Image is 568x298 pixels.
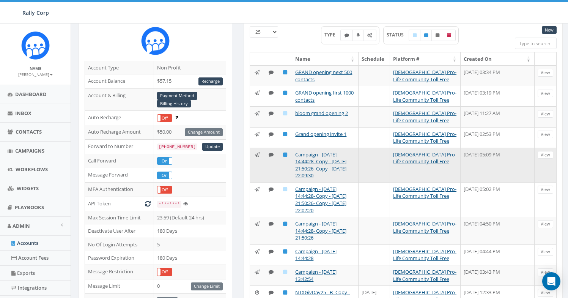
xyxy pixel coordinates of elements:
td: No Of Login Attempts [85,238,154,251]
th: Created On: activate to sort column ascending [461,52,535,66]
a: View [538,248,553,256]
i: Text SMS [269,70,274,75]
td: Non Profit [154,61,226,74]
span: Admin [13,222,30,229]
label: On [157,172,172,179]
a: [DEMOGRAPHIC_DATA] Pro-Life Community Toll Free [393,69,456,83]
i: Text SMS [269,290,274,295]
label: Archived [443,30,456,41]
i: Published [283,90,287,95]
a: Billing History [157,100,191,108]
i: Published [283,152,287,157]
td: 5 [154,238,226,251]
span: TYPE [324,32,341,38]
td: Auto Recharge [85,111,154,125]
a: [DEMOGRAPHIC_DATA] Pro-Life Community Toll Free [393,110,456,124]
td: Deactivate User After [85,224,154,238]
small: [PERSON_NAME] [18,72,53,77]
i: Text SMS [269,221,274,226]
label: Draft [409,30,421,41]
i: Text SMS [269,90,274,95]
td: Account & Billing [85,88,154,111]
a: View [538,110,553,118]
a: Campaign - [DATE] 14:44:28- Copy - [DATE] 21:50:26- Copy - [DATE] 22:02:20 [295,186,346,214]
i: Draft [283,187,287,192]
i: Text SMS [269,249,274,254]
div: OnOff [157,114,172,122]
td: Forward to Number [85,139,154,154]
div: Open Intercom Messenger [542,272,560,290]
a: bloom grand opening 2 [295,110,348,117]
code: [PHONE_NUMBER] [157,143,197,150]
span: Rally Corp [22,9,49,16]
td: Message Restriction [85,265,154,279]
span: Workflows [16,166,48,173]
a: [DEMOGRAPHIC_DATA] Pro-Life Community Toll Free [393,89,456,103]
a: [DEMOGRAPHIC_DATA] Pro-Life Community Toll Free [393,131,456,145]
label: Ringless Voice Mail [352,30,364,41]
td: [DATE] 04:50 PM [461,217,535,244]
a: GRAND opening next 500 contacts [295,69,352,83]
a: View [538,289,553,297]
td: 180 Days [154,224,226,238]
td: 180 Days [154,251,226,265]
small: Name [30,66,41,71]
i: Published [424,33,428,38]
td: 23:59 (Default 24 hrs) [154,211,226,224]
i: Text SMS [269,111,274,116]
a: Payment Method [157,92,197,100]
div: OnOff [157,268,172,276]
td: [DATE] 02:53 PM [461,127,535,148]
td: [DATE] 05:09 PM [461,148,535,182]
a: [DEMOGRAPHIC_DATA] Pro-Life Community Toll Free [393,220,456,234]
i: Immediate: Send all messages now [255,90,260,95]
a: Update [202,143,223,151]
i: Immediate: Send all messages now [255,249,260,254]
i: Published [283,249,287,254]
td: MFA Authentication [85,183,154,197]
a: View [538,151,553,159]
td: [DATE] 11:27 AM [461,106,535,127]
a: View [538,220,553,228]
i: Draft [283,111,287,116]
i: Published [283,132,287,137]
th: Name: activate to sort column ascending [292,52,359,66]
div: OnOff [157,172,172,180]
span: Widgets [17,185,39,192]
span: Enable to prevent campaign failure. [175,114,178,121]
a: [DEMOGRAPHIC_DATA] Pro-Life Community Toll Free [393,151,456,165]
a: [DEMOGRAPHIC_DATA] Pro-Life Community Toll Free [393,268,456,282]
img: Rally_Corp_Icon_1.png [141,27,170,55]
i: Text SMS [345,33,349,38]
label: Published [420,30,432,41]
a: View [538,69,553,77]
input: Type to search [515,38,557,49]
td: [DATE] 05:02 PM [461,182,535,217]
a: View [538,268,553,276]
a: Grand opening invite 1 [295,131,346,137]
td: Auto Recharge Amount [85,125,154,140]
i: Automated Message [367,33,372,38]
label: Off [157,115,172,122]
i: Immediate: Send all messages now [255,132,260,137]
span: Contacts [16,128,42,135]
td: [DATE] 03:34 PM [461,65,535,86]
i: Generate New Token [145,201,151,206]
i: Published [283,221,287,226]
th: Platform #: activate to sort column ascending [390,52,461,66]
div: OnOff [157,157,172,165]
td: Max Session Time Limit [85,211,154,224]
td: 0 [154,279,226,293]
i: Text SMS [269,132,274,137]
td: Password Expiration [85,251,154,265]
td: $57.15 [154,74,226,89]
a: Recharge [198,77,223,85]
a: Campaign - [DATE] 13:42:54 [295,268,337,282]
a: Campaign - [DATE] 14:44:28- Copy - [DATE] 21:50:26 [295,220,346,241]
label: Off [157,268,172,276]
i: Text SMS [269,152,274,157]
a: Campaign - [DATE] 14:44:28- Copy - [DATE] 21:50:26- Copy - [DATE] 22:09:30 [295,151,346,179]
i: Text SMS [269,270,274,274]
td: Account Type [85,61,154,74]
td: [DATE] 03:43 PM [461,265,535,285]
